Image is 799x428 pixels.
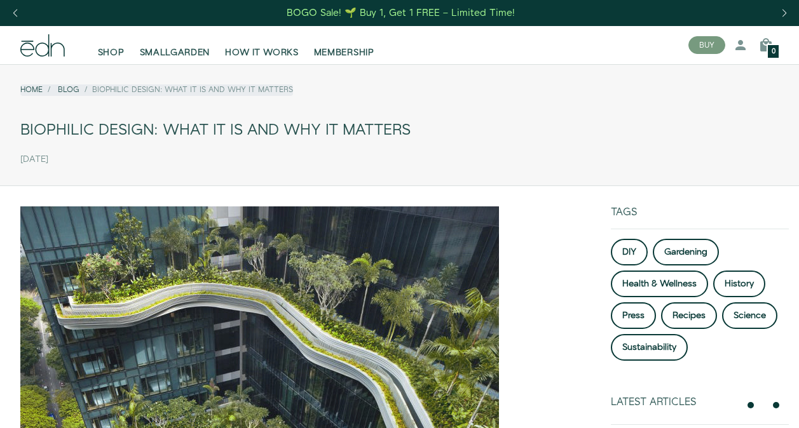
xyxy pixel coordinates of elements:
[20,116,779,145] div: Biophilic Design: What it is and why it matters
[713,271,765,297] a: History
[611,334,688,361] a: Sustainability
[287,6,515,20] div: BOGO Sale! 🌱 Buy 1, Get 1 FREE – Limited Time!
[611,206,789,229] div: Tags
[132,31,218,59] a: SMALLGARDEN
[772,48,775,55] span: 0
[20,154,48,165] time: [DATE]
[285,3,516,23] a: BOGO Sale! 🌱 Buy 1, Get 1 FREE – Limited Time!
[688,36,725,54] button: BUY
[611,271,708,297] a: Health & Wellness
[225,46,298,59] span: HOW IT WORKS
[79,84,293,95] li: Biophilic Design: What it is and why it matters
[661,302,717,329] a: Recipes
[98,46,125,59] span: SHOP
[217,31,306,59] a: HOW IT WORKS
[20,84,293,95] nav: breadcrumbs
[306,31,382,59] a: MEMBERSHIP
[611,239,648,265] a: DIY
[314,46,374,59] span: MEMBERSHIP
[611,302,656,329] a: Press
[653,239,719,265] a: Gardening
[722,302,777,329] a: Science
[20,84,43,95] a: Home
[58,84,79,95] a: Blog
[90,31,132,59] a: SHOP
[611,396,738,408] div: Latest Articles
[140,46,210,59] span: SMALLGARDEN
